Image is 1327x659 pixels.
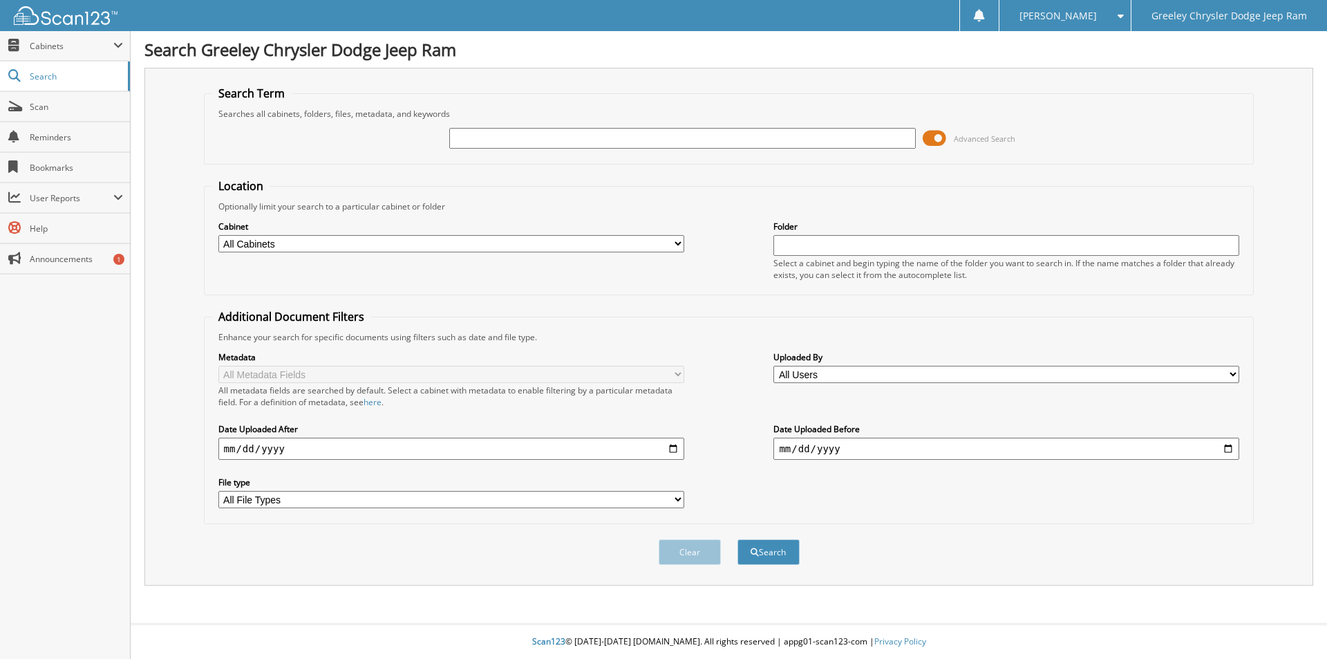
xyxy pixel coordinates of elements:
[14,6,117,25] img: scan123-logo-white.svg
[30,40,113,52] span: Cabinets
[211,331,1247,343] div: Enhance your search for specific documents using filters such as date and file type.
[874,635,926,647] a: Privacy Policy
[773,423,1239,435] label: Date Uploaded Before
[773,221,1239,232] label: Folder
[218,423,684,435] label: Date Uploaded After
[211,201,1247,212] div: Optionally limit your search to a particular cabinet or folder
[30,253,123,265] span: Announcements
[30,162,123,174] span: Bookmarks
[364,396,382,408] a: here
[737,539,800,565] button: Search
[1019,12,1097,20] span: [PERSON_NAME]
[211,108,1247,120] div: Searches all cabinets, folders, files, metadata, and keywords
[659,539,721,565] button: Clear
[30,101,123,113] span: Scan
[218,221,684,232] label: Cabinet
[30,223,123,234] span: Help
[30,71,121,82] span: Search
[30,192,113,204] span: User Reports
[532,635,565,647] span: Scan123
[773,351,1239,363] label: Uploaded By
[218,438,684,460] input: start
[773,438,1239,460] input: end
[773,257,1239,281] div: Select a cabinet and begin typing the name of the folder you want to search in. If the name match...
[218,476,684,488] label: File type
[211,309,371,324] legend: Additional Document Filters
[218,351,684,363] label: Metadata
[1151,12,1307,20] span: Greeley Chrysler Dodge Jeep Ram
[144,38,1313,61] h1: Search Greeley Chrysler Dodge Jeep Ram
[131,625,1327,659] div: © [DATE]-[DATE] [DOMAIN_NAME]. All rights reserved | appg01-scan123-com |
[30,131,123,143] span: Reminders
[954,133,1015,144] span: Advanced Search
[218,384,684,408] div: All metadata fields are searched by default. Select a cabinet with metadata to enable filtering b...
[211,178,270,194] legend: Location
[211,86,292,101] legend: Search Term
[113,254,124,265] div: 1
